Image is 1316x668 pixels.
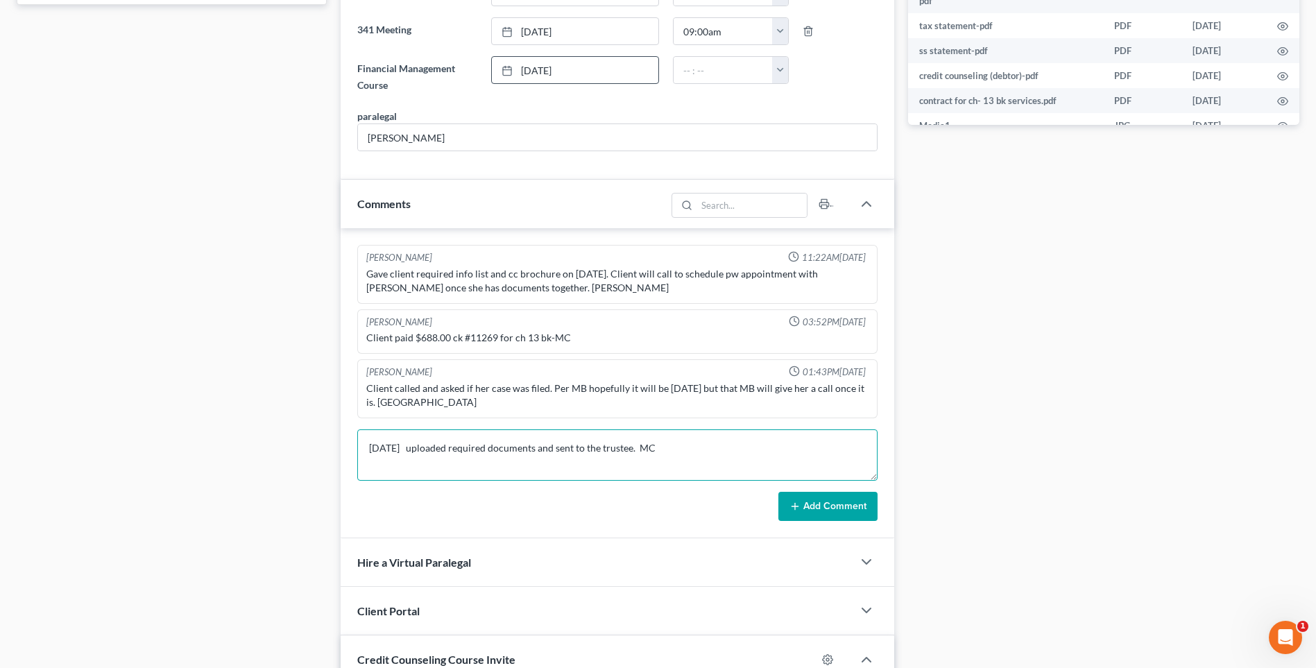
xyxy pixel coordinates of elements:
[908,13,1103,38] td: tax statement-pdf
[908,63,1103,88] td: credit counseling (debtor)-pdf
[357,109,397,123] div: paralegal
[350,17,484,45] label: 341 Meeting
[803,316,866,329] span: 03:52PM[DATE]
[366,366,432,379] div: [PERSON_NAME]
[1103,38,1181,63] td: PDF
[803,366,866,379] span: 01:43PM[DATE]
[908,113,1103,138] td: Media1
[366,382,869,409] div: Client called and asked if her case was filed. Per MB hopefully it will be [DATE] but that MB wil...
[908,88,1103,113] td: contract for ch- 13 bk services.pdf
[1181,38,1266,63] td: [DATE]
[366,267,869,295] div: Gave client required info list and cc brochure on [DATE]. Client will call to schedule pw appoint...
[366,316,432,329] div: [PERSON_NAME]
[357,653,515,666] span: Credit Counseling Course Invite
[492,57,658,83] a: [DATE]
[1269,621,1302,654] iframe: Intercom live chat
[674,18,773,44] input: -- : --
[1181,13,1266,38] td: [DATE]
[1297,621,1308,632] span: 1
[1103,13,1181,38] td: PDF
[1181,113,1266,138] td: [DATE]
[366,251,432,264] div: [PERSON_NAME]
[357,604,420,617] span: Client Portal
[1103,88,1181,113] td: PDF
[1103,63,1181,88] td: PDF
[674,57,773,83] input: -- : --
[778,492,878,521] button: Add Comment
[492,18,658,44] a: [DATE]
[1181,63,1266,88] td: [DATE]
[350,56,484,98] label: Financial Management Course
[1103,113,1181,138] td: JPG
[357,556,471,569] span: Hire a Virtual Paralegal
[358,124,877,151] input: --
[697,194,807,217] input: Search...
[802,251,866,264] span: 11:22AM[DATE]
[1181,88,1266,113] td: [DATE]
[366,331,869,345] div: Client paid $688.00 ck #11269 for ch 13 bk-MC
[357,197,411,210] span: Comments
[908,38,1103,63] td: ss statement-pdf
